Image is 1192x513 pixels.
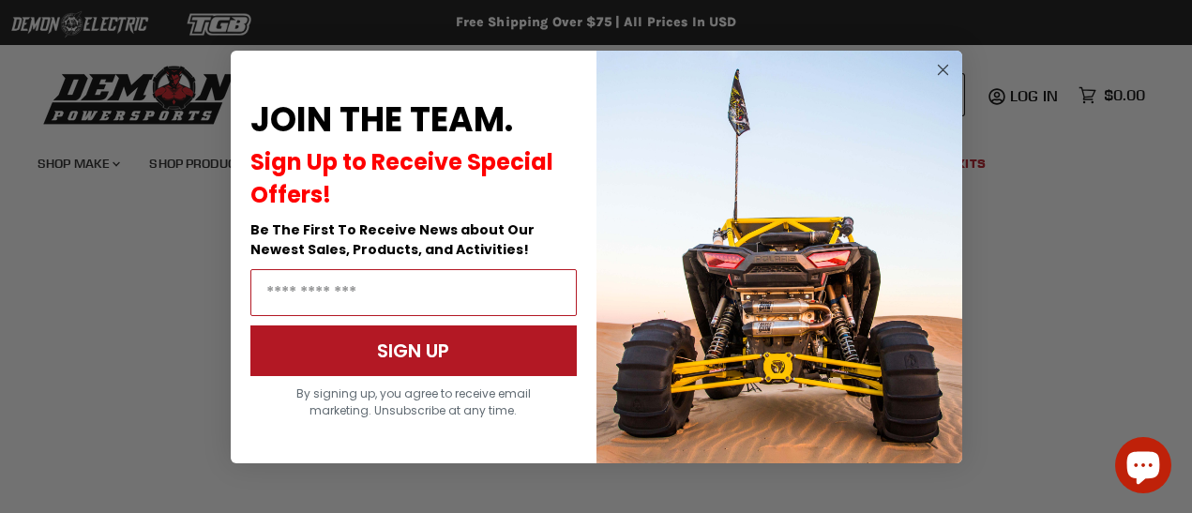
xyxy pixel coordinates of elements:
[931,58,955,82] button: Close dialog
[1109,437,1177,498] inbox-online-store-chat: Shopify online store chat
[250,269,577,316] input: Email Address
[596,51,962,463] img: a9095488-b6e7-41ba-879d-588abfab540b.jpeg
[296,385,531,418] span: By signing up, you agree to receive email marketing. Unsubscribe at any time.
[250,96,513,143] span: JOIN THE TEAM.
[250,325,577,376] button: SIGN UP
[250,146,553,210] span: Sign Up to Receive Special Offers!
[250,220,535,259] span: Be The First To Receive News about Our Newest Sales, Products, and Activities!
